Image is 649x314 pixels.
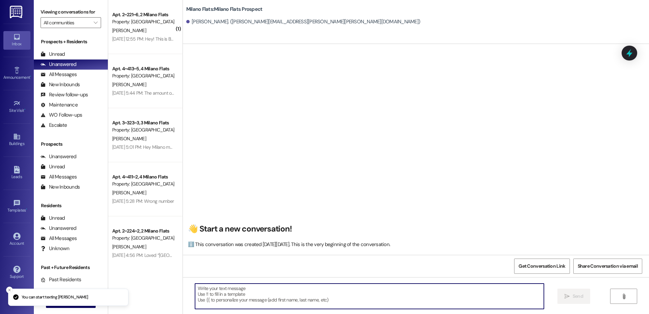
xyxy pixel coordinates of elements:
[44,17,90,28] input: All communities
[112,72,175,79] div: Property: [GEOGRAPHIC_DATA] Flats
[41,112,82,119] div: WO Follow-ups
[186,18,420,25] div: [PERSON_NAME]. ([PERSON_NAME][EMAIL_ADDRESS][PERSON_NAME][PERSON_NAME][DOMAIN_NAME])
[3,231,30,249] a: Account
[41,245,69,252] div: Unknown
[41,91,88,98] div: Review follow-ups
[41,184,80,191] div: New Inbounds
[112,119,175,126] div: Apt. 3~323~3, 3 Milano Flats
[6,287,13,293] button: Close toast
[41,163,65,170] div: Unread
[26,207,27,212] span: •
[188,241,641,248] div: ℹ️ This conversation was created [DATE][DATE]. This is the very beginning of the conversation.
[112,27,146,33] span: [PERSON_NAME]
[578,263,638,270] span: Share Conversation via email
[112,126,175,134] div: Property: [GEOGRAPHIC_DATA] Flats
[41,173,77,180] div: All Messages
[41,71,77,78] div: All Messages
[34,202,108,209] div: Residents
[112,198,174,204] div: [DATE] 5:28 PM: Wrong number
[514,259,570,274] button: Get Conversation Link
[112,90,233,96] div: [DATE] 5:44 PM: The amount of litter on the parking lot is crazy
[41,235,77,242] div: All Messages
[564,294,570,299] i: 
[34,141,108,148] div: Prospects
[112,144,408,150] div: [DATE] 5:01 PM: Hey Milano management. I have a summer contract and I went home for the 2nd half ...
[41,81,80,88] div: New Inbounds
[573,259,642,274] button: Share Conversation via email
[557,289,590,304] button: Send
[22,294,88,300] p: You can start texting [PERSON_NAME]
[186,6,263,13] b: Milano Flats: Milano Flats Prospect
[112,227,175,235] div: Apt. 2~224~2, 2 Milano Flats
[112,244,146,250] span: [PERSON_NAME]
[41,215,65,222] div: Unread
[30,74,31,79] span: •
[41,7,101,17] label: Viewing conversations for
[24,107,25,112] span: •
[3,98,30,116] a: Site Visit •
[3,164,30,182] a: Leads
[112,235,175,242] div: Property: [GEOGRAPHIC_DATA] Flats
[41,153,76,160] div: Unanswered
[621,294,626,299] i: 
[112,36,474,42] div: [DATE] 12:55 PM: Hey! This is BaiLee [PERSON_NAME]! Could someone from the office call me before ...
[112,180,175,188] div: Property: [GEOGRAPHIC_DATA] Flats
[41,61,76,68] div: Unanswered
[94,20,97,25] i: 
[112,11,175,18] div: Apt. 2~221~6, 2 Milano Flats
[10,6,24,18] img: ResiDesk Logo
[188,224,641,234] h2: 👋 Start a new conversation!
[112,173,175,180] div: Apt. 4~411~2, 4 Milano Flats
[112,190,146,196] span: [PERSON_NAME]
[34,38,108,45] div: Prospects + Residents
[112,65,175,72] div: Apt. 4~413~5, 4 Milano Flats
[519,263,565,270] span: Get Conversation Link
[112,136,146,142] span: [PERSON_NAME]
[573,293,583,300] span: Send
[41,122,67,129] div: Escalate
[41,101,78,108] div: Maintenance
[112,81,146,88] span: [PERSON_NAME]
[41,225,76,232] div: Unanswered
[34,264,108,271] div: Past + Future Residents
[3,197,30,216] a: Templates •
[112,18,175,25] div: Property: [GEOGRAPHIC_DATA] Flats
[41,51,65,58] div: Unread
[3,264,30,282] a: Support
[3,31,30,49] a: Inbox
[41,276,81,283] div: Past Residents
[3,131,30,149] a: Buildings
